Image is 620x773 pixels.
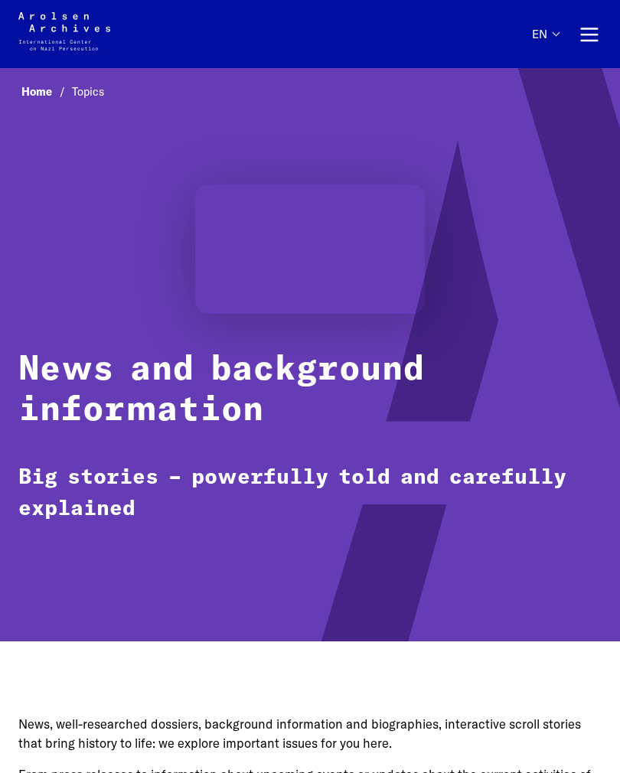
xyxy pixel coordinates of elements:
p: News, well-researched dossiers, background information and biographies, interactive scroll storie... [18,715,602,752]
a: Home [21,85,72,99]
h1: News and background information [18,350,602,432]
nav: Primary [532,12,602,56]
span: Topics [72,85,104,99]
p: Big stories – powerfully told and carefully explained [18,462,602,526]
button: English, language selection [532,28,559,66]
nav: Breadcrumb [18,81,602,104]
